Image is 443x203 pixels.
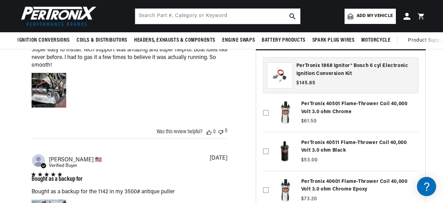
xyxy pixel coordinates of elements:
[312,37,355,44] span: Spark Plug Wires
[225,128,227,135] div: 0
[17,32,73,49] summary: Ignition Conversions
[134,37,215,44] span: Headers, Exhausts & Components
[210,155,227,161] div: [DATE]
[32,172,82,176] div: 5 star rating out of 5 stars
[157,129,202,135] div: Was this review helpful?
[17,4,97,28] img: Pertronix
[258,32,309,49] summary: Battery Products
[358,32,394,49] summary: Motorcycle
[49,156,102,163] span: John G.
[219,32,258,49] summary: Engine Swaps
[262,37,305,44] span: Battery Products
[296,79,315,87] span: $145.85
[285,9,300,24] button: search button
[345,9,396,24] a: Add my vehicle
[213,129,216,135] div: 0
[131,32,219,49] summary: Headers, Exhausts & Components
[222,37,255,44] span: Engine Swaps
[32,176,82,183] div: Bought as a backup for
[309,32,358,49] summary: Spark Plug Wires
[49,163,77,168] span: Verified Buyer
[77,37,127,44] span: Coils & Distributors
[357,13,393,19] span: Add my vehicle
[135,9,300,24] input: Search Part #, Category or Keyword
[207,129,211,135] div: Vote up
[361,37,390,44] span: Motorcycle
[218,128,223,135] div: Vote down
[32,73,66,108] div: Image of Review by Joseph C. on October 12, 23 number 1
[73,32,131,49] summary: Coils & Distributors
[17,37,70,44] span: Ignition Conversions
